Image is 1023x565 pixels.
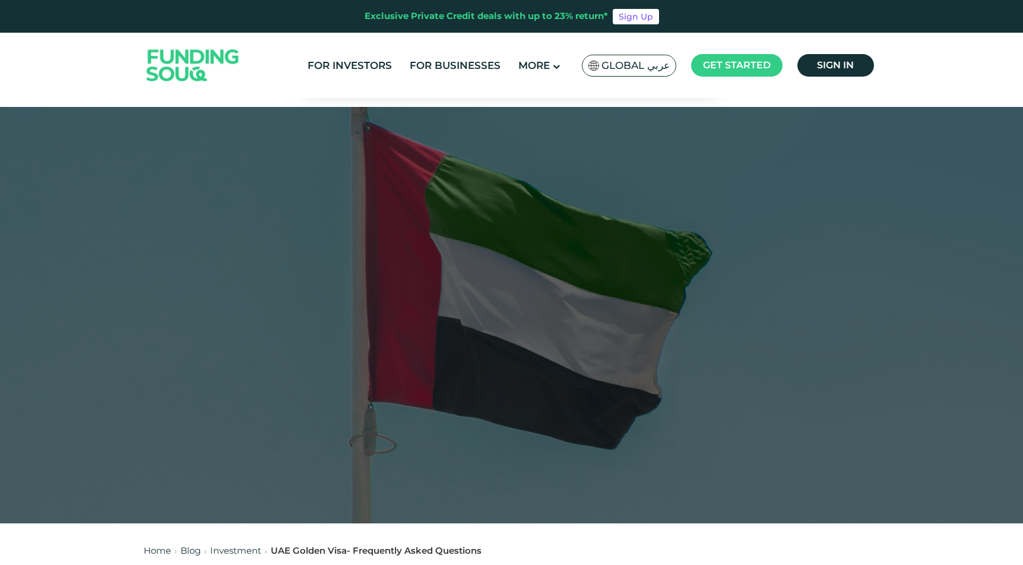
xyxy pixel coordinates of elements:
a: For Investors [305,56,395,75]
span: Global عربي [601,59,670,72]
span: Get started [703,59,771,71]
span: More [518,59,550,71]
a: Investment [210,545,261,556]
img: Logo [135,36,251,96]
a: Sign Up [613,9,659,24]
a: Blog [180,545,201,556]
span: Sign in [817,59,854,71]
a: For Businesses [407,56,503,75]
div: UAE Golden Visa- Frequently Asked Questions [271,544,482,558]
a: Sign in [797,54,874,77]
img: SA Flag [588,61,599,71]
a: Home [144,545,171,556]
div: Exclusive Private Credit deals with up to 23% return* [365,10,608,23]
